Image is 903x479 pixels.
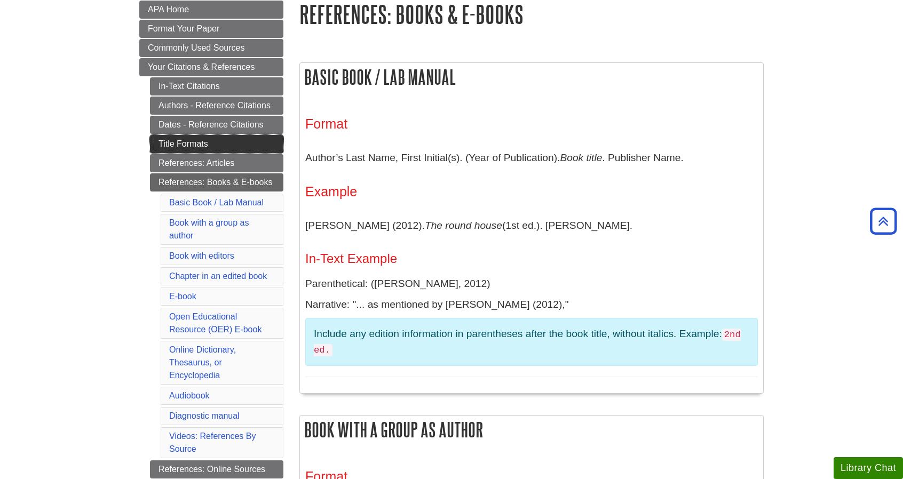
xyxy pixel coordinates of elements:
[305,116,758,132] h3: Format
[305,252,758,266] h4: In-Text Example
[169,345,236,380] a: Online Dictionary, Thesaurus, or Encyclopedia
[169,272,267,281] a: Chapter in an edited book
[300,63,763,91] h2: Basic Book / Lab Manual
[139,20,283,38] a: Format Your Paper
[148,43,244,52] span: Commonly Used Sources
[150,77,283,95] a: In-Text Citations
[425,220,502,231] i: The round house
[150,154,283,172] a: References: Articles
[169,218,249,240] a: Book with a group as author
[150,173,283,191] a: References: Books & E-books
[139,39,283,57] a: Commonly Used Sources
[169,391,210,400] a: Audiobook
[169,292,196,301] a: E-book
[314,326,749,357] p: Include any edition information in parentheses after the book title, without italics. Example:
[560,152,602,163] i: Book title
[305,142,758,173] p: Author’s Last Name, First Initial(s). (Year of Publication). . Publisher Name.
[150,97,283,115] a: Authors - Reference Citations
[314,329,741,356] code: 2nd ed.
[139,1,283,19] a: APA Home
[834,457,903,479] button: Library Chat
[169,312,262,334] a: Open Educational Resource (OER) E-book
[169,198,264,207] a: Basic Book / Lab Manual
[148,62,255,71] span: Your Citations & References
[139,58,283,76] a: Your Citations & References
[305,297,758,313] p: Narrative: "... as mentioned by [PERSON_NAME] (2012),"
[866,214,900,228] a: Back to Top
[305,210,758,241] p: [PERSON_NAME] (2012). (1st ed.). [PERSON_NAME].
[169,432,256,453] a: Videos: References By Source
[150,116,283,134] a: Dates - Reference Citations
[305,276,758,292] p: Parenthetical: ([PERSON_NAME], 2012)
[150,135,283,153] a: Title Formats
[299,1,764,28] h1: References: Books & E-books
[150,460,283,478] a: References: Online Sources
[148,24,219,33] span: Format Your Paper
[148,5,189,14] span: APA Home
[169,251,234,260] a: Book with editors
[169,411,240,420] a: Diagnostic manual
[300,416,763,444] h2: Book with a group as author
[305,184,758,199] h3: Example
